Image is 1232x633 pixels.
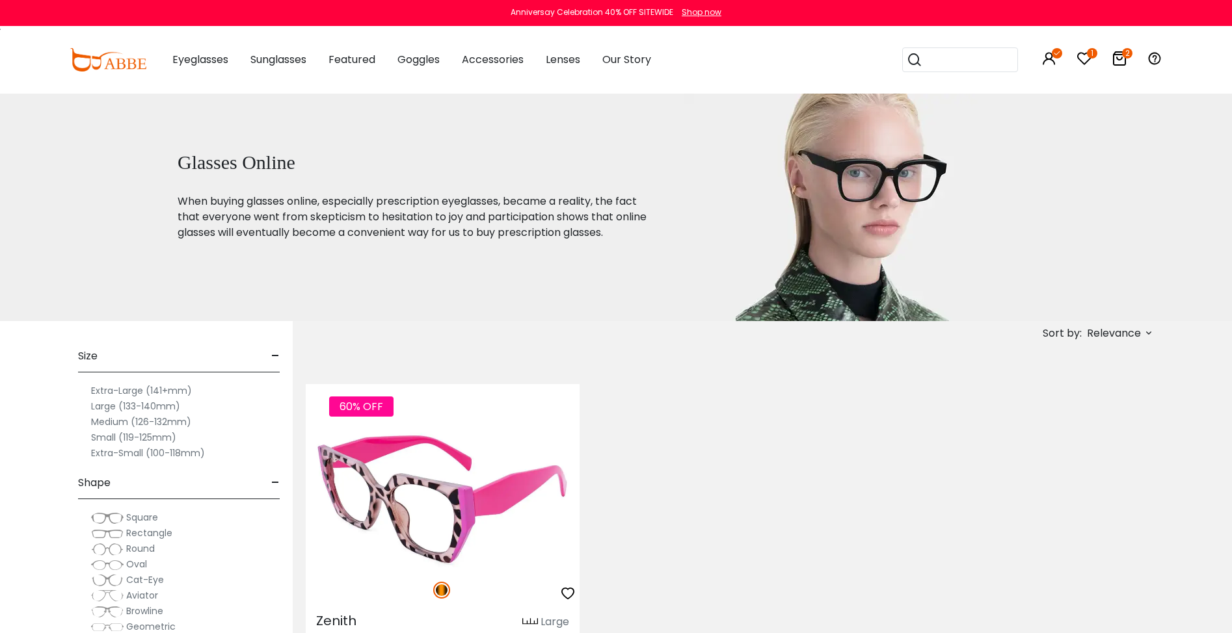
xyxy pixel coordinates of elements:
img: Aviator.png [91,589,124,602]
div: Anniversay Celebration 40% OFF SITEWIDE [511,6,673,18]
p: When buying glasses online, especially prescription eyeglasses, became a reality, the fact that e... [178,194,651,240]
span: Rectangle [126,526,172,539]
img: Rectangle.png [91,527,124,540]
span: Round [126,542,155,555]
span: Lenses [546,52,580,67]
span: Sunglasses [250,52,306,67]
div: Large [541,614,569,630]
span: Our Story [602,52,651,67]
a: 2 [1112,53,1127,68]
span: Shape [78,467,111,498]
span: Sort by: [1043,326,1082,341]
span: Square [126,511,158,524]
img: Tortoise [433,582,450,599]
img: Cat-Eye.png [91,574,124,587]
img: Tortoise Zenith - Plastic ,Universal Bridge Fit [306,431,580,568]
span: Browline [126,604,163,617]
a: Shop now [675,6,721,18]
span: Geometric [126,620,176,633]
a: 1 [1077,53,1092,68]
i: 1 [1087,48,1097,58]
span: Aviator [126,589,158,602]
span: - [271,467,280,498]
img: abbeglasses.com [70,48,146,71]
span: - [271,341,280,372]
div: Shop now [682,6,721,18]
span: Eyeglasses [172,52,228,67]
label: Large (133-140mm) [91,398,180,414]
span: Accessories [462,52,524,67]
h1: Glasses Online [178,151,651,174]
span: 60% OFF [329,396,394,417]
img: Round.png [91,543,124,556]
span: Oval [126,558,147,571]
span: Relevance [1087,322,1141,345]
img: glasses online [684,94,1014,321]
label: Small (119-125mm) [91,430,176,445]
span: Size [78,341,98,372]
label: Extra-Small (100-118mm) [91,445,205,461]
label: Extra-Large (141+mm) [91,383,192,398]
span: Featured [328,52,375,67]
span: Goggles [397,52,440,67]
span: Zenith [316,612,356,630]
img: Browline.png [91,605,124,618]
img: size ruler [522,617,538,627]
img: Square.png [91,511,124,524]
label: Medium (126-132mm) [91,414,191,430]
img: Oval.png [91,558,124,571]
span: Cat-Eye [126,573,164,586]
i: 2 [1122,48,1132,58]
